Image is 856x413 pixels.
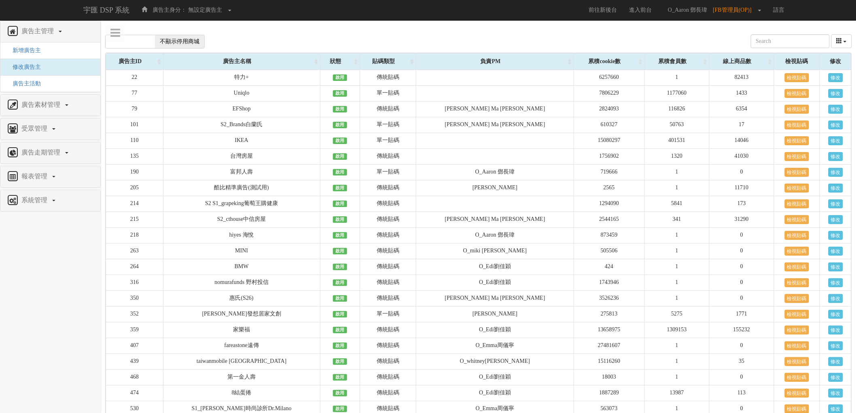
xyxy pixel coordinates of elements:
[574,291,644,307] td: 3526236
[106,53,163,70] div: 廣告主ID
[163,102,320,117] td: EFShop
[320,53,360,70] div: 狀態
[360,338,416,354] td: 傳統貼碼
[106,228,163,244] td: 218
[709,307,774,322] td: 1771
[828,341,843,350] a: 修改
[360,86,416,102] td: 單一貼碼
[709,165,774,180] td: 0
[785,89,809,98] a: 檢視貼碼
[360,275,416,291] td: 傳統貼碼
[163,196,320,212] td: S2 S1_grapeking葡萄王購健康
[574,102,644,117] td: 2824093
[574,53,644,70] div: 累積cookie數
[333,264,347,270] span: 啟用
[360,354,416,370] td: 傳統貼碼
[644,180,709,196] td: 1
[574,307,644,322] td: 275813
[6,25,94,38] a: 廣告主管理
[709,385,774,401] td: 113
[163,228,320,244] td: hiyes 海悅
[644,291,709,307] td: 1
[153,7,186,13] span: 廣告主身分：
[416,291,574,307] td: [PERSON_NAME] Ma [PERSON_NAME]
[785,152,809,161] a: 檢視貼碼
[360,180,416,196] td: 傳統貼碼
[333,374,347,381] span: 啟用
[106,259,163,275] td: 264
[709,196,774,212] td: 173
[360,370,416,385] td: 傳統貼碼
[831,34,852,48] button: columns
[574,149,644,165] td: 1756902
[6,64,41,70] a: 修改廣告主
[163,244,320,259] td: MINI
[644,385,709,401] td: 13987
[163,149,320,165] td: 台灣房屋
[333,153,347,160] span: 啟用
[785,168,809,177] a: 檢視貼碼
[360,102,416,117] td: 傳統貼碼
[416,212,574,228] td: [PERSON_NAME] Ma [PERSON_NAME]
[106,70,163,86] td: 22
[333,106,347,112] span: 啟用
[710,53,774,70] div: 線上商品數
[644,228,709,244] td: 1
[644,149,709,165] td: 1320
[644,244,709,259] td: 1
[828,231,843,240] a: 修改
[333,122,347,128] span: 啟用
[19,173,51,180] span: 報表管理
[574,370,644,385] td: 18003
[828,310,843,319] a: 修改
[416,180,574,196] td: [PERSON_NAME]
[163,338,320,354] td: fareastone遠傳
[709,354,774,370] td: 35
[785,247,809,256] a: 檢視貼碼
[416,259,574,275] td: O_Edi劉佳穎
[360,228,416,244] td: 傳統貼碼
[333,248,347,254] span: 啟用
[820,53,851,70] div: 修改
[163,165,320,180] td: 富邦人壽
[644,338,709,354] td: 1
[574,133,644,149] td: 15080297
[106,196,163,212] td: 214
[333,232,347,239] span: 啟用
[785,231,809,240] a: 檢視貼碼
[163,212,320,228] td: S2_cthouse中信房屋
[360,212,416,228] td: 傳統貼碼
[644,196,709,212] td: 5841
[644,117,709,133] td: 50763
[709,244,774,259] td: 0
[574,275,644,291] td: 1743946
[360,70,416,86] td: 傳統貼碼
[6,170,94,183] a: 報表管理
[333,201,347,207] span: 啟用
[785,184,809,193] a: 檢視貼碼
[416,385,574,401] td: O_Edi劉佳穎
[163,370,320,385] td: 第一金人壽
[360,117,416,133] td: 單一貼碼
[6,194,94,207] a: 系統管理
[828,326,843,335] a: 修改
[785,121,809,129] a: 檢視貼碼
[6,80,41,87] a: 廣告主活動
[645,53,709,70] div: 累積會員數
[785,389,809,398] a: 檢視貼碼
[333,280,347,286] span: 啟用
[416,370,574,385] td: O_Edi劉佳穎
[360,165,416,180] td: 單一貼碼
[6,47,41,53] a: 新增廣告主
[163,275,320,291] td: nomurafunds 野村投信
[360,291,416,307] td: 傳統貼碼
[709,117,774,133] td: 17
[828,357,843,366] a: 修改
[333,138,347,144] span: 啟用
[828,373,843,382] a: 修改
[709,133,774,149] td: 14046
[644,86,709,102] td: 1177060
[333,390,347,396] span: 啟用
[106,244,163,259] td: 263
[19,197,51,203] span: 系統管理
